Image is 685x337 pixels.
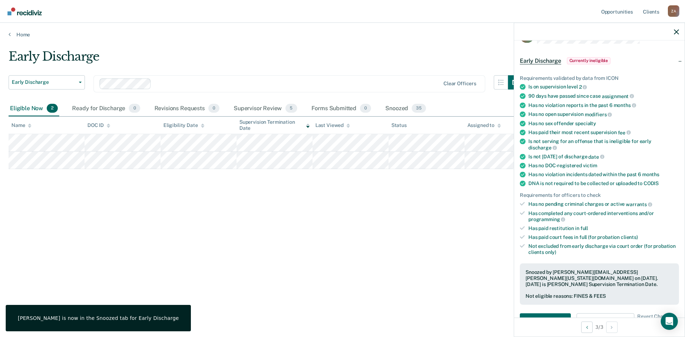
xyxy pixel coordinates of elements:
[528,210,679,222] div: Has completed any court-ordered interventions and/or
[315,122,350,128] div: Last Viewed
[9,101,59,117] div: Eligible Now
[9,31,676,38] a: Home
[528,84,679,90] div: Is on supervision level
[602,93,634,99] span: assignment
[637,313,674,328] span: Revert Changes
[514,49,685,72] div: Early DischargeCurrently ineligible
[11,122,31,128] div: Name
[528,144,557,150] span: discharge
[528,163,679,169] div: Has no DOC-registered
[585,111,612,117] span: modifiers
[384,101,427,117] div: Snoozed
[528,225,679,231] div: Has paid restitution in
[520,57,561,64] span: Early Discharge
[528,216,565,222] span: programming
[467,122,501,128] div: Assigned to
[528,180,679,187] div: DNA is not required to be collected or uploaded to
[360,104,371,113] span: 0
[520,313,571,328] button: Navigate to form
[310,101,373,117] div: Forms Submitted
[579,84,587,90] span: 2
[577,313,634,328] button: Update Eligibility
[581,321,593,333] button: Previous Opportunity
[87,122,110,128] div: DOC ID
[526,293,673,299] div: Not eligible reasons: FINES & FEES
[208,104,219,113] span: 0
[528,138,679,150] div: Is not serving for an offense that is ineligible for early
[575,120,596,126] span: specialty
[528,93,679,99] div: 90 days have passed since case
[285,104,297,113] span: 5
[528,153,679,160] div: Is not [DATE] of discharge
[567,57,611,64] span: Currently ineligible
[129,104,140,113] span: 0
[668,5,679,17] div: Z A
[12,79,76,85] span: Early Discharge
[153,101,221,117] div: Revisions Requests
[71,101,141,117] div: Ready for Discharge
[391,122,407,128] div: Status
[618,129,631,135] span: fee
[528,172,679,178] div: Has no violation incidents dated within the past 6
[514,317,685,336] div: 3 / 3
[520,75,679,81] div: Requirements validated by data from ICON
[528,201,679,208] div: Has no pending criminal charges or active
[47,104,58,113] span: 2
[526,269,673,287] div: Snoozed by [PERSON_NAME][EMAIL_ADDRESS][PERSON_NAME][US_STATE][DOMAIN_NAME] on [DATE]. [DATE] is ...
[7,7,42,15] img: Recidiviz
[644,180,659,186] span: CODIS
[9,49,522,70] div: Early Discharge
[528,243,679,255] div: Not excluded from early discharge via court order (for probation clients
[668,5,679,17] button: Profile dropdown button
[528,129,679,136] div: Has paid their most recent supervision
[642,172,659,177] span: months
[621,234,638,240] span: clients)
[520,313,574,328] a: Navigate to form link
[580,225,588,231] span: full
[606,321,618,333] button: Next Opportunity
[443,81,476,87] div: Clear officers
[232,101,299,117] div: Supervisor Review
[239,119,310,131] div: Supervision Termination Date
[528,234,679,240] div: Has paid court fees in full (for probation
[545,249,556,255] span: only)
[528,120,679,126] div: Has no sex offender
[614,102,636,108] span: months
[163,122,204,128] div: Eligibility Date
[588,154,604,159] span: date
[626,201,652,207] span: warrants
[412,104,426,113] span: 35
[661,313,678,330] div: Open Intercom Messenger
[528,102,679,108] div: Has no violation reports in the past 6
[18,315,179,321] div: [PERSON_NAME] is now in the Snoozed tab for Early Discharge
[583,163,597,168] span: victim
[520,192,679,198] div: Requirements for officers to check
[528,111,679,118] div: Has no open supervision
